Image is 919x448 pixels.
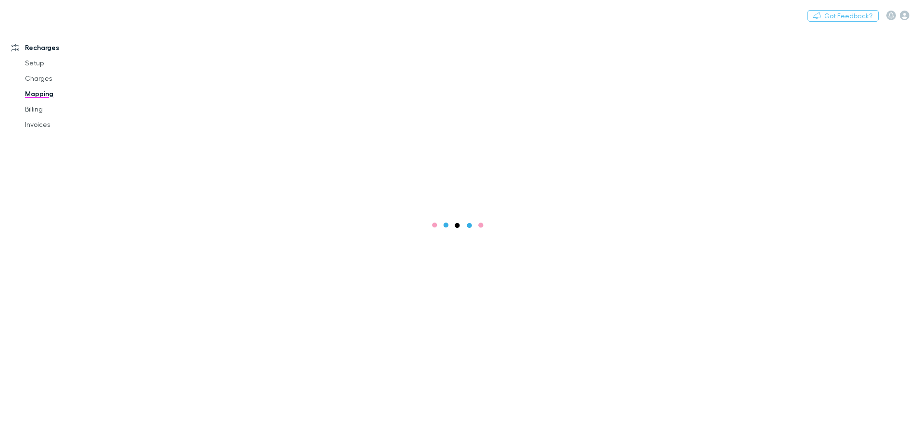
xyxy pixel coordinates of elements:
[15,101,130,117] a: Billing
[2,40,130,55] a: Recharges
[15,71,130,86] a: Charges
[15,55,130,71] a: Setup
[15,86,130,101] a: Mapping
[15,117,130,132] a: Invoices
[807,10,879,22] button: Got Feedback?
